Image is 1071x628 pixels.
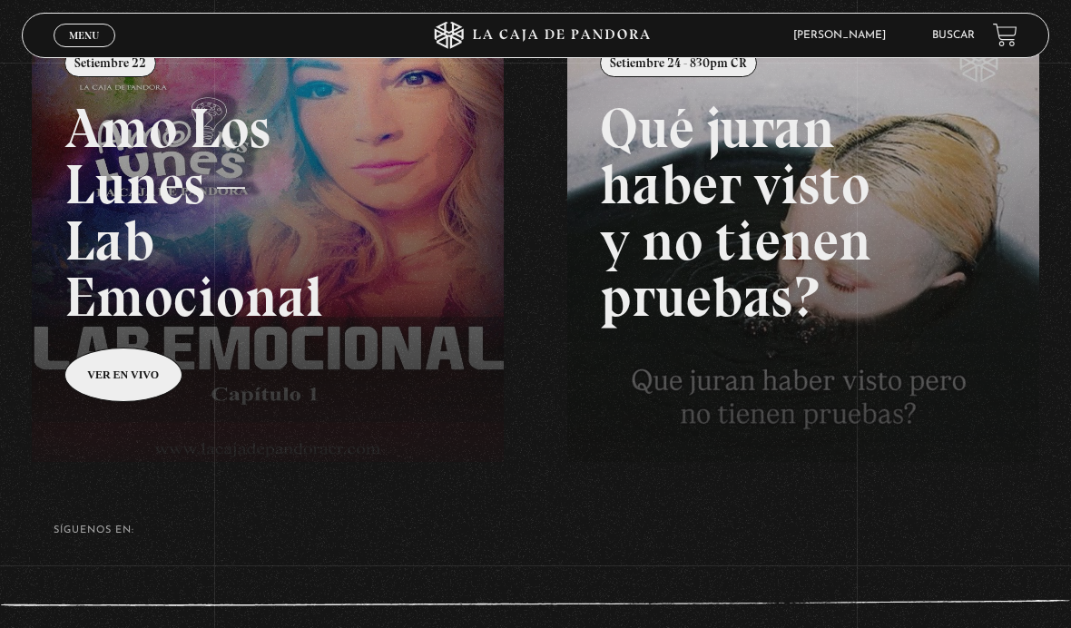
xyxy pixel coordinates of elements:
span: Menu [69,30,99,41]
h4: SÍguenos en: [54,525,1017,535]
a: Buscar [932,30,975,41]
span: Cerrar [64,45,106,58]
span: [PERSON_NAME] [784,30,904,41]
a: View your shopping cart [993,23,1017,47]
